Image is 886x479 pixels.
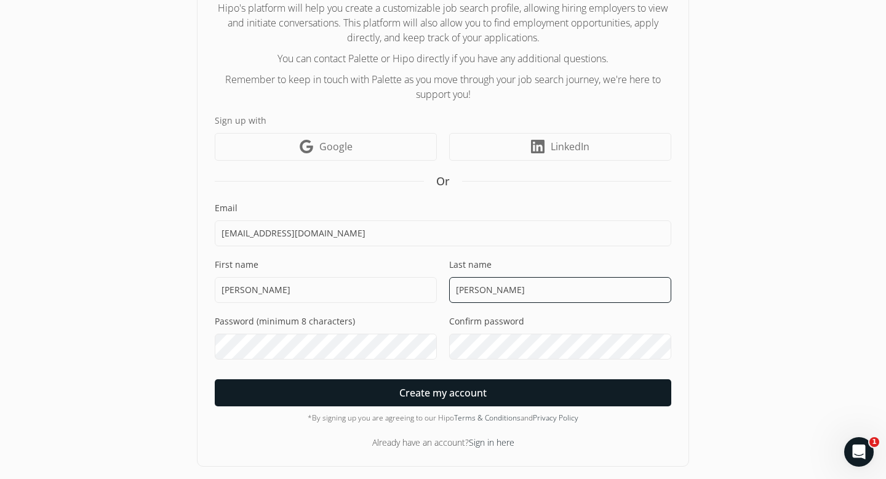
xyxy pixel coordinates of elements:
[215,202,671,214] label: Email
[436,173,450,190] span: Or
[454,413,521,423] a: Terms & Conditions
[215,114,671,127] label: Sign up with
[449,315,671,328] label: Confirm password
[449,259,671,271] label: Last name
[319,139,353,154] span: Google
[215,379,671,406] button: Create my account
[469,437,514,448] a: Sign in here
[215,72,671,102] p: Remember to keep in touch with Palette as you move through your job search journey, we're here to...
[533,413,578,423] a: Privacy Policy
[449,133,671,161] a: LinkedIn
[215,436,671,449] div: Already have an account?
[215,259,437,271] label: First name
[869,437,879,447] span: 1
[215,51,671,66] p: You can contact Palette or Hipo directly if you have any additional questions.
[215,315,437,328] label: Password (minimum 8 characters)
[215,413,671,424] div: *By signing up you are agreeing to our Hipo and
[399,385,487,400] span: Create my account
[551,139,589,154] span: LinkedIn
[215,1,671,45] p: Hipo's platform will help you create a customizable job search profile, allowing hiring employers...
[844,437,874,467] iframe: Intercom live chat
[215,133,437,161] a: Google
